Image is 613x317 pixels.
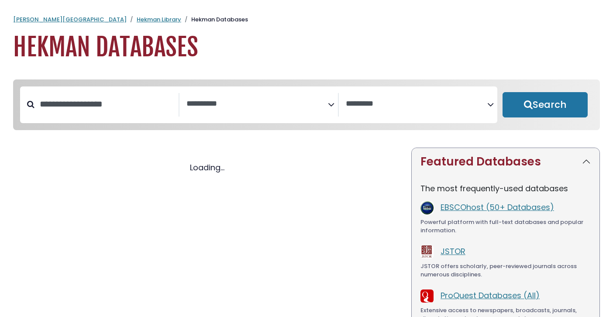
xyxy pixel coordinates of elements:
button: Featured Databases [412,148,599,176]
div: Loading... [13,162,401,173]
div: JSTOR offers scholarly, peer-reviewed journals across numerous disciplines. [420,262,591,279]
nav: breadcrumb [13,15,600,24]
a: [PERSON_NAME][GEOGRAPHIC_DATA] [13,15,127,24]
input: Search database by title or keyword [34,97,179,111]
p: The most frequently-used databases [420,183,591,194]
a: ProQuest Databases (All) [441,290,540,301]
a: Hekman Library [137,15,181,24]
textarea: Search [186,100,328,109]
li: Hekman Databases [181,15,248,24]
a: EBSCOhost (50+ Databases) [441,202,554,213]
a: JSTOR [441,246,465,257]
h1: Hekman Databases [13,33,600,62]
textarea: Search [346,100,487,109]
div: Powerful platform with full-text databases and popular information. [420,218,591,235]
button: Submit for Search Results [503,92,588,117]
nav: Search filters [13,79,600,130]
